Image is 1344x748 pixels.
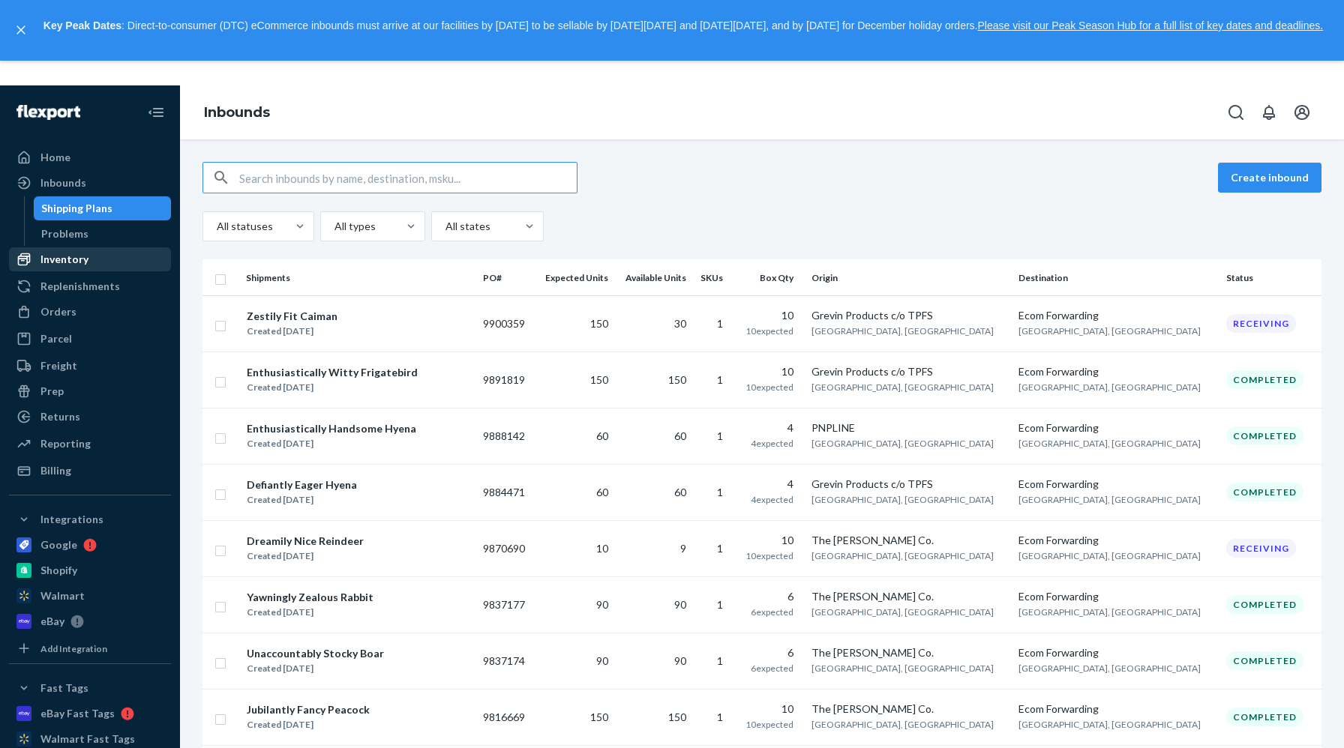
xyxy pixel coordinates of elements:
[811,645,1006,660] div: The [PERSON_NAME] Co.
[40,304,76,319] div: Orders
[1220,259,1322,295] th: Status
[333,219,334,234] input: All types
[1226,708,1303,726] div: Completed
[1018,381,1201,393] span: [GEOGRAPHIC_DATA], [GEOGRAPHIC_DATA]
[751,663,793,674] span: 6 expected
[805,259,1012,295] th: Origin
[674,654,686,667] span: 90
[596,598,608,611] span: 90
[811,533,1006,548] div: The [PERSON_NAME] Co.
[1018,589,1213,604] div: Ecom Forwarding
[477,689,535,745] td: 9816669
[40,537,77,552] div: Google
[247,549,364,564] div: Created [DATE]
[192,91,282,135] ol: breadcrumbs
[1226,483,1303,501] div: Completed
[717,711,723,723] span: 1
[247,309,337,324] div: Zestily Fit Caiman
[35,10,66,24] span: Chat
[717,373,723,386] span: 1
[9,247,171,271] a: Inventory
[247,477,357,492] div: Defiantly Eager Hyena
[40,436,91,451] div: Reporting
[40,681,88,696] div: Fast Tags
[614,259,691,295] th: Available Units
[215,219,217,234] input: All statuses
[41,201,112,216] div: Shipping Plans
[1287,97,1317,127] button: Open account menu
[674,486,686,498] span: 60
[477,464,535,520] td: 9884471
[477,633,535,689] td: 9837174
[204,104,270,121] a: Inbounds
[240,259,477,295] th: Shipments
[1012,259,1219,295] th: Destination
[1221,97,1251,127] button: Open Search Box
[741,477,793,492] div: 4
[1018,308,1213,323] div: Ecom Forwarding
[811,663,994,674] span: [GEOGRAPHIC_DATA], [GEOGRAPHIC_DATA]
[811,438,994,449] span: [GEOGRAPHIC_DATA], [GEOGRAPHIC_DATA]
[247,717,370,732] div: Created [DATE]
[9,379,171,403] a: Prep
[674,317,686,330] span: 30
[9,432,171,456] a: Reporting
[9,533,171,557] a: Google
[741,702,793,717] div: 10
[811,325,994,337] span: [GEOGRAPHIC_DATA], [GEOGRAPHIC_DATA]
[1018,364,1213,379] div: Ecom Forwarding
[40,175,86,190] div: Inbounds
[40,331,72,346] div: Parcel
[40,512,103,527] div: Integrations
[9,354,171,378] a: Freight
[444,219,445,234] input: All states
[247,324,337,339] div: Created [DATE]
[9,327,171,351] a: Parcel
[9,584,171,608] a: Walmart
[1226,539,1296,558] div: Receiving
[745,719,793,730] span: 10 expected
[239,163,577,193] input: Search inbounds by name, destination, msku...
[34,222,172,246] a: Problems
[40,252,88,267] div: Inventory
[741,589,793,604] div: 6
[40,642,107,655] div: Add Integration
[40,706,115,721] div: eBay Fast Tags
[247,421,416,436] div: Enthusiastically Handsome Hyena
[811,364,1006,379] div: Grevin Products c/o TPFS
[596,542,608,555] span: 10
[9,507,171,531] button: Integrations
[751,438,793,449] span: 4 expected
[16,105,80,120] img: Flexport logo
[40,279,120,294] div: Replenishments
[534,259,614,295] th: Expected Units
[9,609,171,633] a: eBay
[247,492,357,507] div: Created [DATE]
[1226,595,1303,614] div: Completed
[247,661,384,676] div: Created [DATE]
[1018,645,1213,660] div: Ecom Forwarding
[590,711,608,723] span: 150
[1018,663,1201,674] span: [GEOGRAPHIC_DATA], [GEOGRAPHIC_DATA]
[741,533,793,548] div: 10
[247,590,373,605] div: Yawningly Zealous Rabbit
[34,196,172,220] a: Shipping Plans
[9,676,171,700] button: Fast Tags
[735,259,805,295] th: Box Qty
[741,420,793,435] div: 4
[40,358,77,373] div: Freight
[1018,494,1201,505] span: [GEOGRAPHIC_DATA], [GEOGRAPHIC_DATA]
[9,145,171,169] a: Home
[741,308,793,323] div: 10
[811,702,1006,717] div: The [PERSON_NAME] Co.
[1254,97,1284,127] button: Open notifications
[1226,370,1303,389] div: Completed
[40,150,70,165] div: Home
[741,645,793,660] div: 6
[40,614,64,629] div: eBay
[40,588,85,603] div: Walmart
[745,550,793,561] span: 10 expected
[811,477,1006,492] div: Grevin Products c/o TPFS
[674,429,686,442] span: 60
[9,639,171,657] a: Add Integration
